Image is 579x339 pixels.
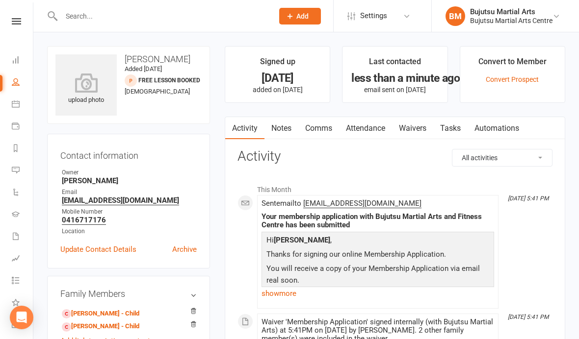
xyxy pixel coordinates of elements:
p: added on [DATE] [234,86,321,94]
a: Waivers [392,117,433,140]
div: Owner [62,168,197,177]
a: Comms [298,117,339,140]
a: Reports [12,138,34,160]
a: People [12,72,34,94]
div: Open Intercom Messenger [10,306,33,329]
div: Bujutsu Martial Arts [470,7,553,16]
div: Bujutsu Martial Arts Centre [470,16,553,25]
a: [PERSON_NAME] - Child [62,321,139,332]
a: Payments [12,116,34,138]
strong: [PERSON_NAME] [274,236,330,244]
div: BM [446,6,465,26]
p: Thanks for signing our online Membership Application. [264,248,492,263]
a: Notes [264,117,298,140]
span: [DEMOGRAPHIC_DATA] [125,88,190,95]
a: Archive [172,243,197,255]
h3: Contact information [60,147,197,161]
span: Add [296,12,309,20]
div: Convert to Member [478,55,547,73]
h3: [PERSON_NAME] [55,54,202,64]
i: [DATE] 5:41 PM [508,314,549,320]
a: Activity [225,117,264,140]
div: upload photo [55,73,117,105]
span: Free Lesson Booked [138,77,200,84]
div: Mobile Number [62,207,197,217]
div: Signed up [260,55,295,73]
a: Assessments [12,248,34,270]
p: Hi , [264,234,492,248]
li: This Month [237,179,553,195]
i: [DATE] 5:41 PM [508,195,549,202]
input: Search... [58,9,266,23]
a: Convert Prospect [486,75,539,83]
div: Location [62,227,197,236]
a: Tasks [433,117,468,140]
p: email sent on [DATE] [351,86,438,94]
a: Attendance [339,117,392,140]
a: Update Contact Details [60,243,136,255]
div: Your membership application with Bujutsu Martial Arts and Fitness Centre has been submitted [262,213,494,229]
span: Settings [360,5,387,27]
div: less than a minute ago [351,73,438,83]
button: Add [279,8,321,24]
strong: [PERSON_NAME] [62,176,197,185]
a: show more [262,287,494,300]
div: Email [62,188,197,197]
div: [DATE] [234,73,321,83]
a: Automations [468,117,526,140]
a: What's New [12,292,34,315]
h3: Activity [237,149,553,164]
div: Last contacted [369,55,421,73]
span: Sent email to [262,199,421,208]
p: You will receive a copy of your Membership Application via email real soon. [264,263,492,289]
a: [PERSON_NAME] - Child [62,309,139,319]
h3: Family Members [60,289,197,299]
time: Added [DATE] [125,65,162,73]
a: Calendar [12,94,34,116]
a: Dashboard [12,50,34,72]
